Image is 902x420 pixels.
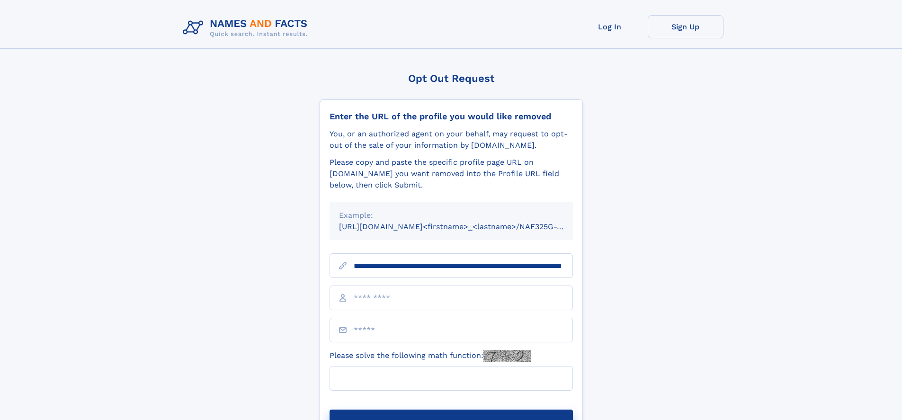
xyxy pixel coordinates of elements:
[320,72,583,84] div: Opt Out Request
[339,210,563,221] div: Example:
[648,15,723,38] a: Sign Up
[330,111,573,122] div: Enter the URL of the profile you would like removed
[330,128,573,151] div: You, or an authorized agent on your behalf, may request to opt-out of the sale of your informatio...
[179,15,315,41] img: Logo Names and Facts
[330,350,531,362] label: Please solve the following math function:
[339,222,591,231] small: [URL][DOMAIN_NAME]<firstname>_<lastname>/NAF325G-xxxxxxxx
[572,15,648,38] a: Log In
[330,157,573,191] div: Please copy and paste the specific profile page URL on [DOMAIN_NAME] you want removed into the Pr...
